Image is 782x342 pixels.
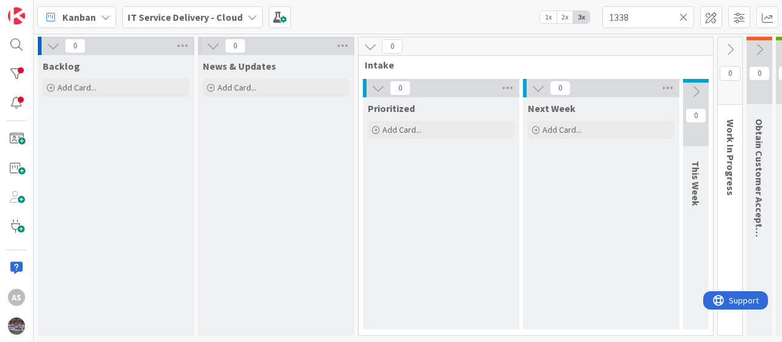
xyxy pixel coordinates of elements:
[365,59,698,71] span: Intake
[217,82,257,93] span: Add Card...
[57,82,97,93] span: Add Card...
[749,66,770,81] span: 0
[390,81,411,95] span: 0
[65,39,86,53] span: 0
[540,11,557,23] span: 1x
[382,39,403,54] span: 0
[26,2,56,17] span: Support
[8,289,25,306] div: AS
[8,7,25,24] img: Visit kanbanzone.com
[550,81,571,95] span: 0
[128,11,243,23] b: IT Service Delivery - Cloud
[725,119,737,196] span: Work In Progress
[528,102,576,114] span: Next Week
[225,39,246,53] span: 0
[753,119,766,249] span: Obtain Customer Acceptance
[685,108,706,123] span: 0
[602,6,694,28] input: Quick Filter...
[720,66,740,81] span: 0
[573,11,590,23] span: 3x
[543,124,582,135] span: Add Card...
[557,11,573,23] span: 2x
[382,124,422,135] span: Add Card...
[368,102,415,114] span: Prioritized
[43,60,80,72] span: Backlog
[62,10,96,24] span: Kanban
[203,60,276,72] span: News & Updates
[690,161,702,206] span: This Week
[8,318,25,335] img: avatar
